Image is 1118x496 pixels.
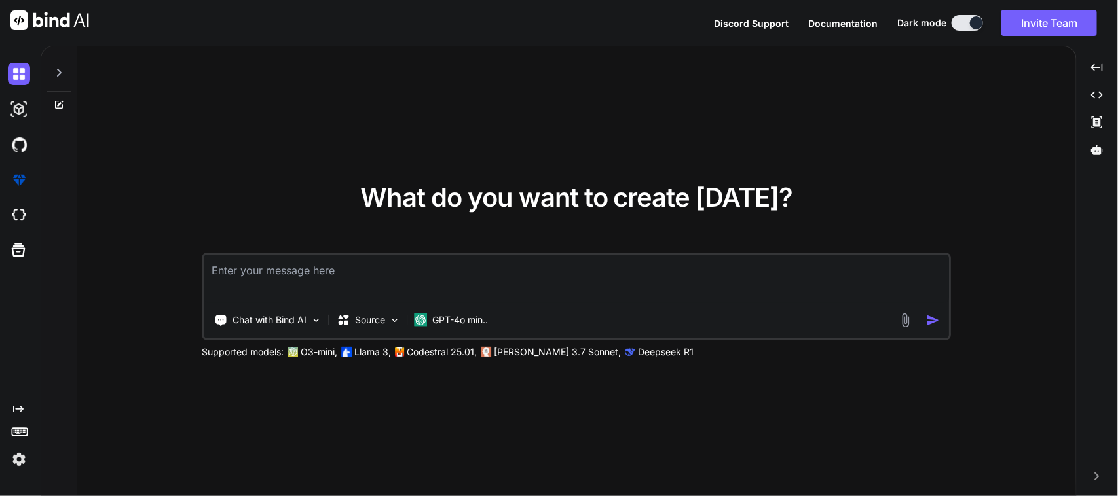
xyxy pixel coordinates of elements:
[8,98,30,120] img: darkAi-studio
[714,18,789,29] span: Discord Support
[356,313,386,327] p: Source
[808,18,878,29] span: Documentation
[355,345,392,359] p: Llama 3,
[639,345,694,359] p: Deepseek R1
[342,347,352,357] img: Llama2
[390,315,401,326] img: Pick Models
[360,181,793,213] span: What do you want to create [DATE]?
[8,169,30,191] img: premium
[202,345,284,359] p: Supported models:
[8,204,30,226] img: cloudideIcon
[311,315,322,326] img: Pick Tools
[8,63,30,85] img: darkChat
[926,313,940,327] img: icon
[1001,10,1097,36] button: Invite Team
[233,313,307,327] p: Chat with Bind AI
[301,345,338,359] p: O3-mini,
[8,133,30,156] img: githubDark
[288,347,299,357] img: GPT-4
[396,347,405,357] img: Mistral-AI
[714,16,789,30] button: Discord Support
[8,448,30,470] img: settings
[897,16,946,29] span: Dark mode
[10,10,89,30] img: Bind AI
[415,313,428,327] img: GPT-4o mini
[433,313,489,327] p: GPT-4o min..
[625,347,636,357] img: claude
[481,347,492,357] img: claude
[808,16,878,30] button: Documentation
[898,313,913,328] img: attachment
[407,345,477,359] p: Codestral 25.01,
[494,345,622,359] p: [PERSON_NAME] 3.7 Sonnet,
